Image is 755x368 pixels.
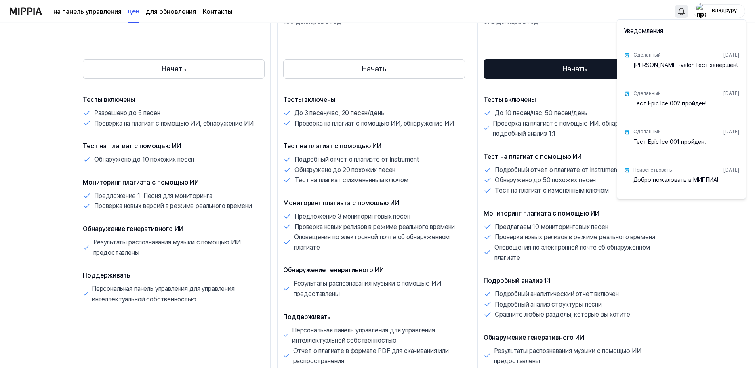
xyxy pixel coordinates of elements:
div: Приветствовать [633,167,672,174]
div: Добро пожаловать в МИППИА! [633,176,739,192]
div: Сделанный [633,128,661,135]
div: Сделанный [633,90,661,97]
img: test result icon [624,52,630,59]
div: Тест Epic Ice 002 пройден! [633,100,739,116]
img: test result icon [624,90,630,97]
div: [DATE] [723,128,739,135]
div: [DATE] [723,52,739,59]
img: test result icon [624,167,630,174]
div: [DATE] [723,90,739,97]
div: [DATE] [723,167,739,174]
div: [PERSON_NAME]-valor Тест завершен! [633,61,739,78]
div: Тест Epic Ice 001 пройден! [633,138,739,154]
img: test result icon [624,129,630,135]
div: Уведомления [619,21,744,44]
div: Сделанный [633,52,661,59]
